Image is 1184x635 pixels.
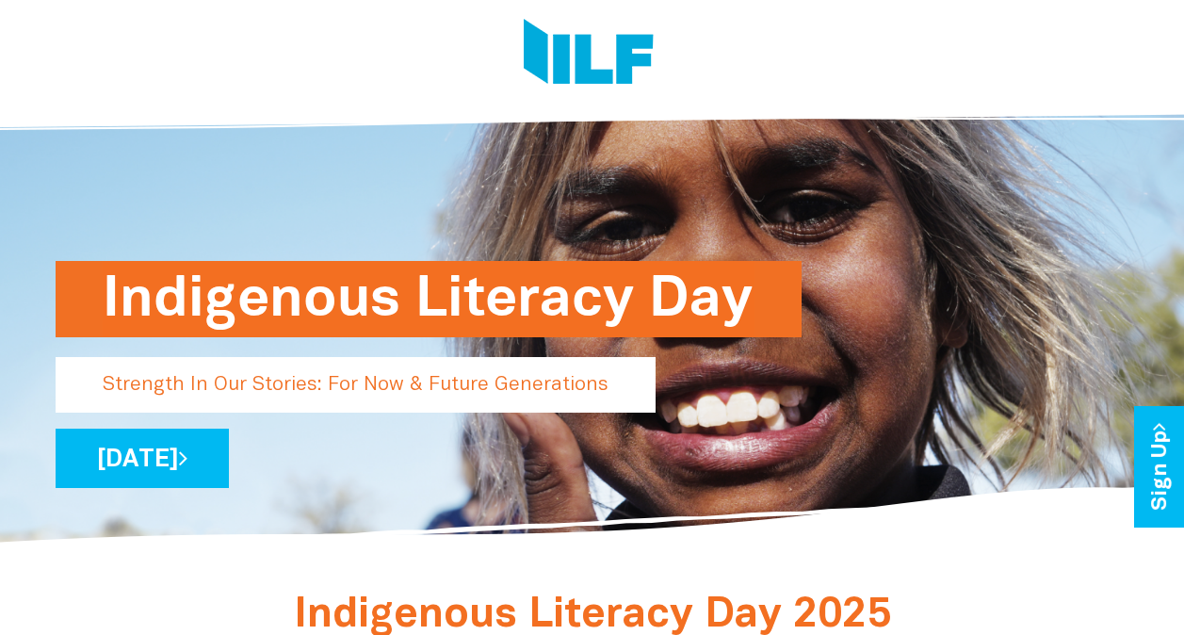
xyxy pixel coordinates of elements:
[103,261,754,337] h1: Indigenous Literacy Day
[56,429,229,488] a: [DATE]
[56,357,656,413] p: Strength In Our Stories: For Now & Future Generations
[524,19,654,90] img: Logo
[294,596,891,635] span: Indigenous Literacy Day 2025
